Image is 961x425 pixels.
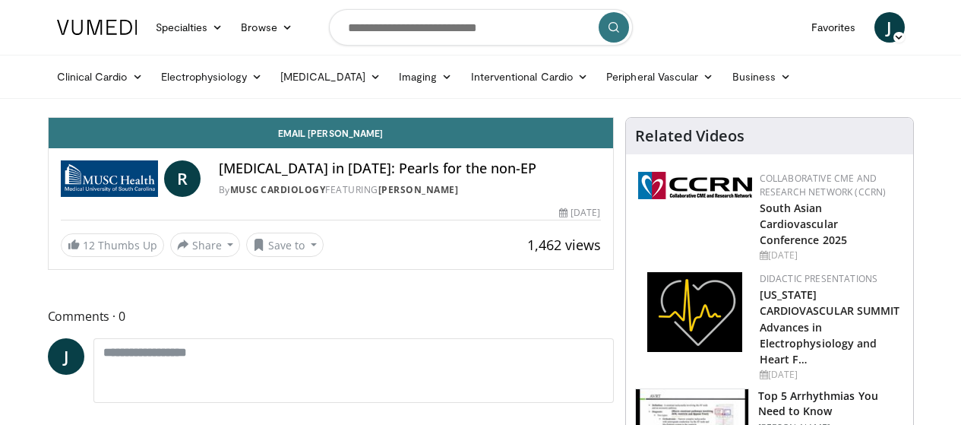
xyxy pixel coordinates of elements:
[219,160,601,177] h4: [MEDICAL_DATA] in [DATE]: Pearls for the non-EP
[329,9,633,46] input: Search topics, interventions
[164,160,201,197] a: R
[232,12,302,43] a: Browse
[760,368,901,382] div: [DATE]
[48,306,614,326] span: Comments 0
[874,12,905,43] a: J
[48,338,84,375] a: J
[559,206,600,220] div: [DATE]
[723,62,801,92] a: Business
[61,233,164,257] a: 12 Thumbs Up
[597,62,722,92] a: Peripheral Vascular
[760,201,848,247] a: South Asian Cardiovascular Conference 2025
[147,12,232,43] a: Specialties
[758,389,904,419] h3: Top 5 Arrhythmias You Need to Know
[462,62,598,92] a: Interventional Cardio
[83,238,95,252] span: 12
[527,236,601,254] span: 1,462 views
[760,287,900,366] a: [US_STATE] CARDIOVASCULAR SUMMIT Advances in Electrophysiology and Heart F…
[246,233,324,257] button: Save to
[230,183,326,196] a: MUSC Cardiology
[647,272,742,352] img: 1860aa7a-ba06-47e3-81a4-3dc728c2b4cf.png.150x105_q85_autocrop_double_scale_upscale_version-0.2.png
[49,118,613,148] a: Email [PERSON_NAME]
[48,62,152,92] a: Clinical Cardio
[219,183,601,197] div: By FEATURING
[802,12,865,43] a: Favorites
[57,20,138,35] img: VuMedi Logo
[760,272,901,286] div: Didactic Presentations
[378,183,459,196] a: [PERSON_NAME]
[635,127,744,145] h4: Related Videos
[638,172,752,199] img: a04ee3ba-8487-4636-b0fb-5e8d268f3737.png.150x105_q85_autocrop_double_scale_upscale_version-0.2.png
[390,62,462,92] a: Imaging
[760,249,901,262] div: [DATE]
[61,160,158,197] img: MUSC Cardiology
[170,233,241,257] button: Share
[271,62,390,92] a: [MEDICAL_DATA]
[760,172,887,198] a: Collaborative CME and Research Network (CCRN)
[152,62,271,92] a: Electrophysiology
